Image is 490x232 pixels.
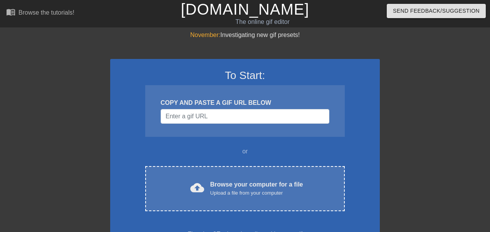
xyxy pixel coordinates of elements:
[6,7,74,19] a: Browse the tutorials!
[18,9,74,16] div: Browse the tutorials!
[190,181,204,195] span: cloud_upload
[210,189,303,197] div: Upload a file from your computer
[161,98,329,108] div: COPY AND PASTE A GIF URL BELOW
[120,69,370,82] h3: To Start:
[181,1,309,18] a: [DOMAIN_NAME]
[130,147,360,156] div: or
[210,180,303,197] div: Browse your computer for a file
[6,7,15,17] span: menu_book
[110,30,380,40] div: Investigating new gif presets!
[387,4,486,18] button: Send Feedback/Suggestion
[190,32,220,38] span: November:
[161,109,329,124] input: Username
[393,6,480,16] span: Send Feedback/Suggestion
[167,17,358,27] div: The online gif editor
